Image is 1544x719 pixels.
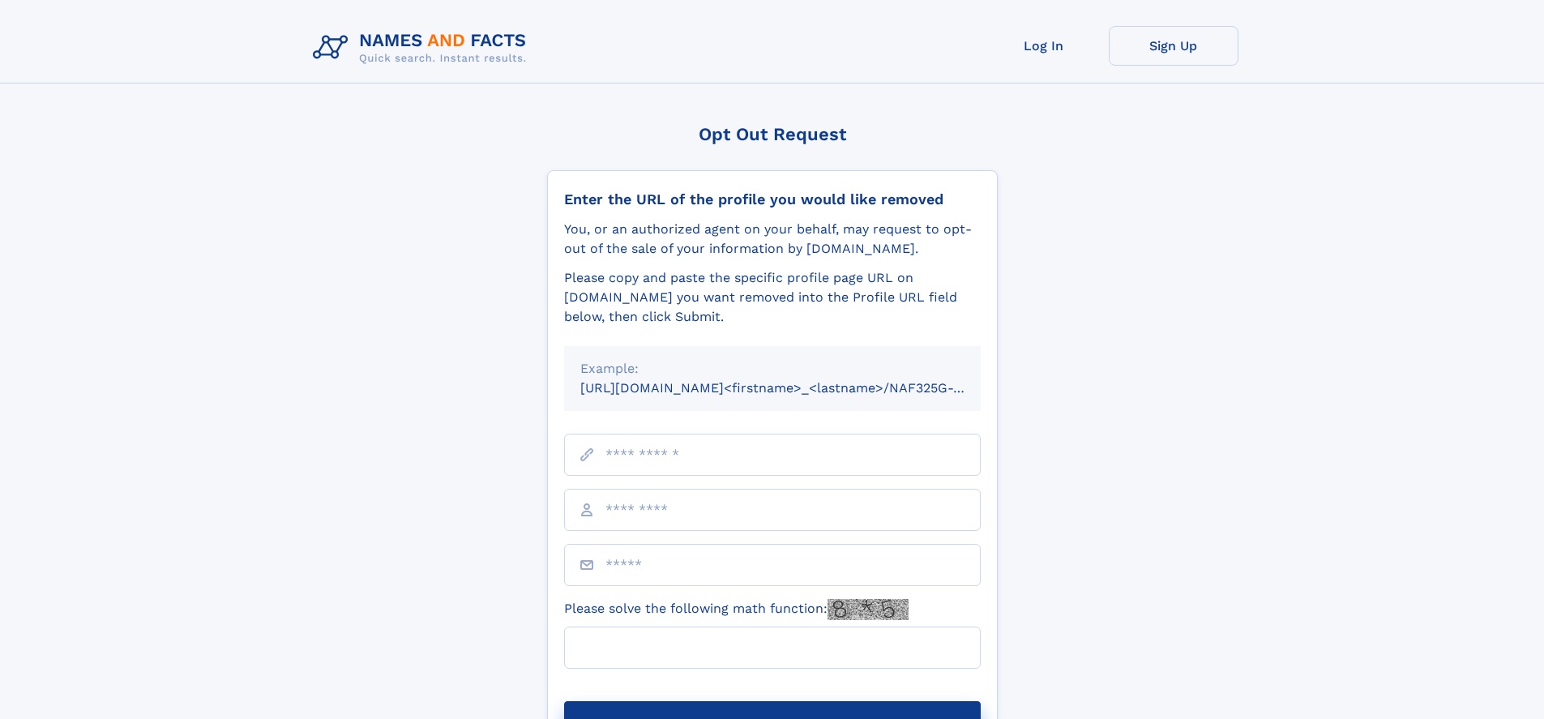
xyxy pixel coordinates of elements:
[580,380,1012,396] small: [URL][DOMAIN_NAME]<firstname>_<lastname>/NAF325G-xxxxxxxx
[306,26,540,70] img: Logo Names and Facts
[1109,26,1238,66] a: Sign Up
[564,268,981,327] div: Please copy and paste the specific profile page URL on [DOMAIN_NAME] you want removed into the Pr...
[564,190,981,208] div: Enter the URL of the profile you would like removed
[580,359,964,379] div: Example:
[979,26,1109,66] a: Log In
[547,124,998,144] div: Opt Out Request
[564,220,981,259] div: You, or an authorized agent on your behalf, may request to opt-out of the sale of your informatio...
[564,599,909,620] label: Please solve the following math function:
